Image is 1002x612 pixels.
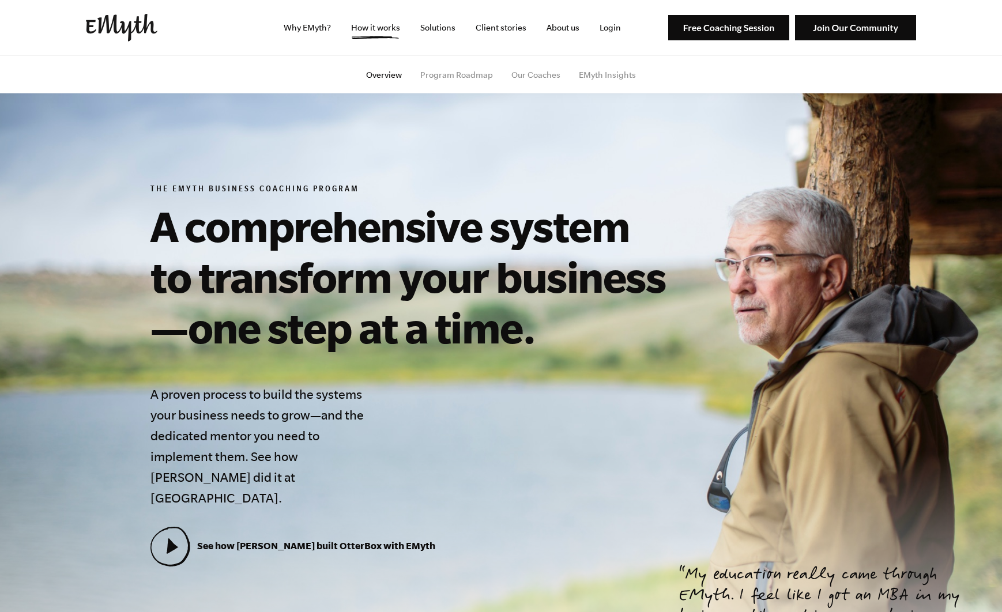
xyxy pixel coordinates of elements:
img: EMyth [86,14,157,41]
a: See how [PERSON_NAME] built OtterBox with EMyth [150,540,435,551]
img: Join Our Community [795,15,916,41]
a: Overview [366,70,402,80]
a: Program Roadmap [420,70,493,80]
a: EMyth Insights [579,70,636,80]
img: Free Coaching Session [668,15,789,41]
a: Our Coaches [511,70,560,80]
h6: The EMyth Business Coaching Program [150,184,676,196]
h4: A proven process to build the systems your business needs to grow—and the dedicated mentor you ne... [150,384,372,508]
h1: A comprehensive system to transform your business—one step at a time. [150,201,676,353]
